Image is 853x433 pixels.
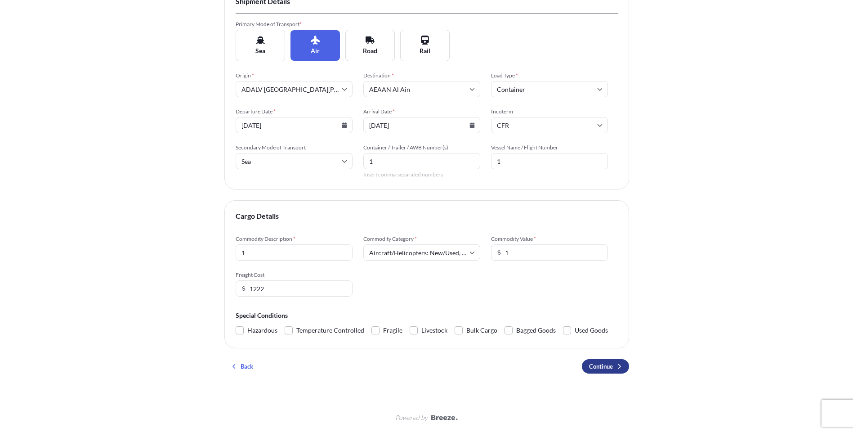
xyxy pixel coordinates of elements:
[491,117,608,133] input: Select...
[236,311,618,320] span: Special Conditions
[420,46,430,55] span: Rail
[491,81,608,97] input: Select...
[582,359,629,374] button: Continue
[491,108,608,115] span: Incoterm
[255,46,265,55] span: Sea
[236,30,285,61] button: Sea
[236,235,353,243] span: Commodity Description
[236,271,353,279] span: Freight Cost
[236,280,353,297] input: Enter amount
[311,46,320,55] span: Air
[224,359,260,374] button: Back
[236,21,353,28] span: Primary Mode of Transport
[363,46,377,55] span: Road
[516,324,556,337] span: Bagged Goods
[363,108,480,115] span: Arrival Date
[236,81,353,97] input: Origin airport
[400,30,450,61] button: Rail
[491,144,608,151] span: Vessel Name / Flight Number
[236,108,353,115] span: Departure Date
[236,72,353,79] span: Origin
[395,413,428,422] span: Powered by
[247,324,277,337] span: Hazardous
[383,324,402,337] span: Fragile
[589,362,613,371] p: Continue
[466,324,497,337] span: Bulk Cargo
[491,235,608,243] span: Commodity Value
[491,153,608,169] input: Enter name
[236,117,353,133] input: MM/DD/YYYY
[363,235,480,243] span: Commodity Category
[491,244,608,261] input: Enter amount
[345,30,395,61] button: Road
[363,153,480,169] input: Number1, number2,...
[236,212,618,221] span: Cargo Details
[575,324,608,337] span: Used Goods
[363,144,480,151] span: Container / Trailer / AWB Number(s)
[363,244,480,261] input: Select a commodity type
[363,171,480,178] span: Insert comma-separated numbers
[290,30,340,61] button: Air
[363,81,480,97] input: Destination airport
[296,324,364,337] span: Temperature Controlled
[363,72,480,79] span: Destination
[236,144,353,151] span: Secondary Mode of Transport
[363,117,480,133] input: MM/DD/YYYY
[421,324,447,337] span: Livestock
[241,362,253,371] p: Back
[491,72,608,79] span: Load Type
[236,153,353,169] input: Select if applicable...
[236,244,353,261] input: Describe the commodity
